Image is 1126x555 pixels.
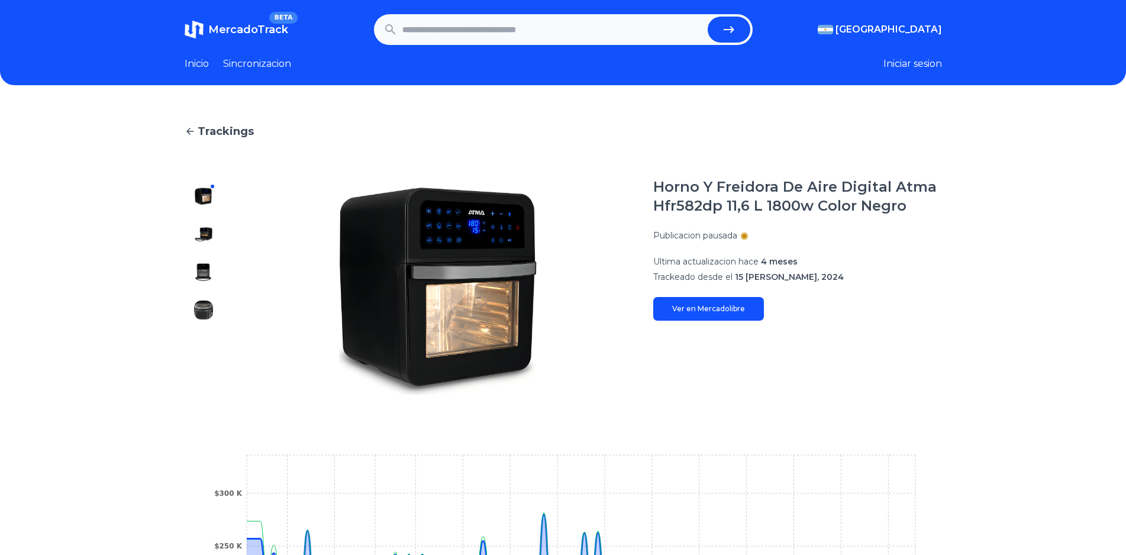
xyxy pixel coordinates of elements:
[185,123,942,140] a: Trackings
[223,57,291,71] a: Sincronizacion
[194,263,213,282] img: Horno Y Freidora De Aire Digital Atma Hfr582dp 11,6 L 1800w Color Negro
[818,22,942,37] button: [GEOGRAPHIC_DATA]
[883,57,942,71] button: Iniciar sesion
[653,272,733,282] span: Trackeado desde el
[194,376,213,395] img: Horno Y Freidora De Aire Digital Atma Hfr582dp 11,6 L 1800w Color Negro
[653,230,737,241] p: Publicacion pausada
[185,57,209,71] a: Inicio
[194,225,213,244] img: Horno Y Freidora De Aire Digital Atma Hfr582dp 11,6 L 1800w Color Negro
[835,22,942,37] span: [GEOGRAPHIC_DATA]
[185,20,288,39] a: MercadoTrackBETA
[194,338,213,357] img: Horno Y Freidora De Aire Digital Atma Hfr582dp 11,6 L 1800w Color Negro
[818,25,833,34] img: Argentina
[208,23,288,36] span: MercadoTrack
[653,178,942,215] h1: Horno Y Freidora De Aire Digital Atma Hfr582dp 11,6 L 1800w Color Negro
[194,301,213,320] img: Horno Y Freidora De Aire Digital Atma Hfr582dp 11,6 L 1800w Color Negro
[653,297,764,321] a: Ver en Mercadolibre
[735,272,844,282] span: 15 [PERSON_NAME], 2024
[246,178,630,405] img: Horno Y Freidora De Aire Digital Atma Hfr582dp 11,6 L 1800w Color Negro
[214,489,243,498] tspan: $300 K
[198,123,254,140] span: Trackings
[761,256,798,267] span: 4 meses
[214,542,243,550] tspan: $250 K
[653,256,759,267] span: Ultima actualizacion hace
[269,12,297,24] span: BETA
[185,20,204,39] img: MercadoTrack
[194,187,213,206] img: Horno Y Freidora De Aire Digital Atma Hfr582dp 11,6 L 1800w Color Negro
